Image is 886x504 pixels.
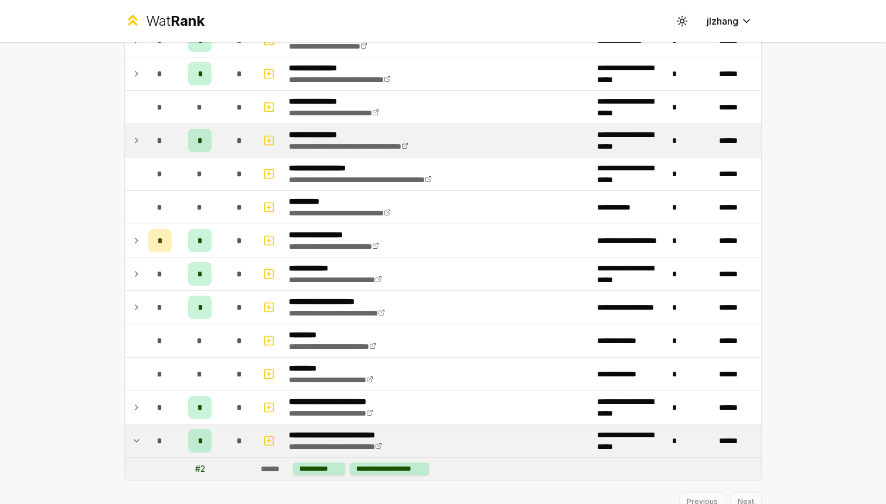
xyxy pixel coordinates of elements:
span: Rank [171,12,205,29]
div: # 2 [195,463,205,475]
a: WatRank [124,12,205,30]
button: jlzhang [697,11,762,32]
div: Wat [146,12,205,30]
span: jlzhang [707,14,738,28]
